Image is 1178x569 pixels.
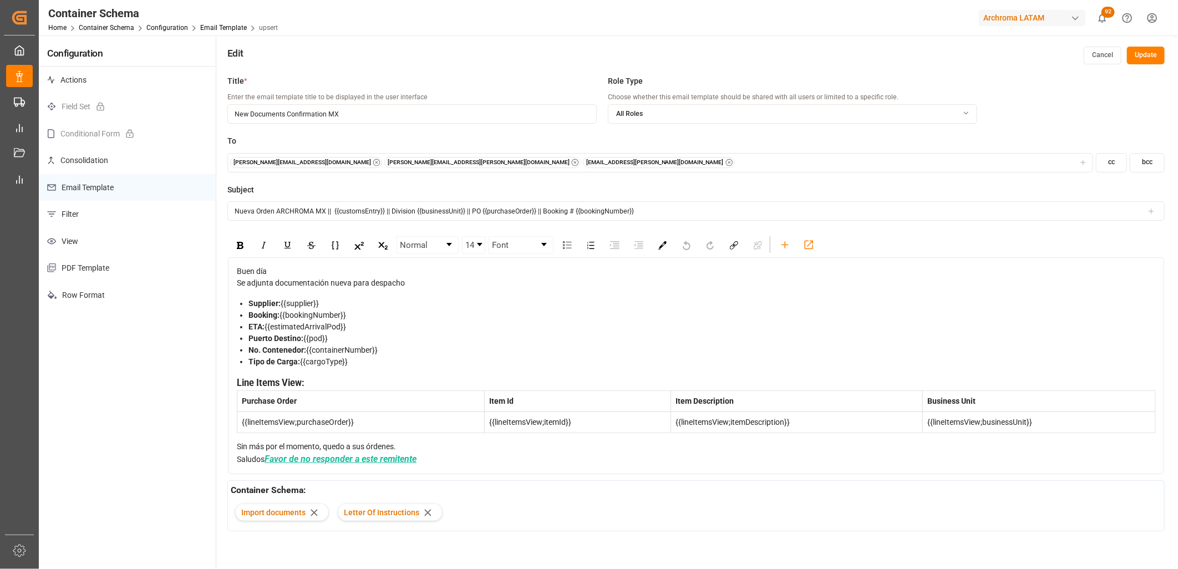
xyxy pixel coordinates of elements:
p: Email Template [39,174,216,201]
div: Undo [677,237,696,253]
span: To [227,135,236,147]
p: Actions [39,67,216,94]
span: {{containerNumber}} [306,346,378,354]
span: No. Contenedor: [248,346,306,354]
div: rdw-dropdown [489,236,554,254]
div: Redo [700,237,720,253]
span: Sin más por el momento, quedo a sus órdenes. [237,442,396,451]
div: rdw-dropdown [462,236,485,254]
h4: Configuration [39,35,216,67]
div: rdw-link-control [722,236,770,254]
span: {{pod}} [303,334,328,343]
div: rdw-color-picker [651,236,674,254]
button: Update [1127,47,1165,64]
span: {{estimatedArrivalPod}} [265,322,346,331]
div: Unlink [748,237,768,253]
p: Field Set [39,93,216,120]
button: bcc [1130,153,1165,172]
a: Block Type [397,237,458,253]
p: PDF Template [39,255,216,282]
p: Filter [39,201,216,228]
button: [EMAIL_ADDRESS][PERSON_NAME][DOMAIN_NAME] [586,159,724,166]
p: View [39,228,216,255]
span: Font [492,239,509,252]
span: Favor de no responder a este remitente [265,454,417,464]
a: Configuration [146,24,188,32]
span: Booking: [248,311,280,319]
div: Indent [605,237,624,253]
button: show 92 new notifications [1090,6,1115,31]
span: {{supplier}} [281,299,319,308]
div: rdw-wrapper [228,233,1164,474]
span: Se adjunta documentación nueva para despacho [237,278,405,287]
div: Archroma LATAM [979,10,1085,26]
span: Saludos [237,455,265,464]
div: Subscript [373,237,393,253]
div: Link [724,237,744,253]
span: Tipo de Carga: [248,357,300,366]
div: rdw-inline-control [228,236,395,254]
input: Enter subject [227,201,1165,221]
span: 92 [1101,7,1115,18]
span: Supplier: [248,299,281,308]
div: rdw-editor [237,266,1156,466]
div: Monospace [326,237,345,253]
button: Cancel [1084,47,1121,64]
p: Conditional Form [39,120,216,148]
p: Enter the email template title to be displayed in the user interface [227,93,597,103]
span: All Roles [616,109,643,119]
div: rdw-toolbar [228,233,1164,257]
div: rdw-dropdown [397,236,459,254]
span: ETA: [248,322,265,331]
span: {{cargoType}} [300,357,348,366]
div: rdw-block-control [395,236,460,254]
button: Archroma LATAM [979,7,1090,28]
button: cc [1096,153,1127,172]
p: Consolidation [39,147,216,174]
div: Add fields and linked tables [775,236,795,253]
div: Bold [230,237,250,253]
span: Import documents [241,507,306,519]
p: Choose whether this email template should be shared with all users or limited to a specific role. [608,93,977,103]
div: rdw-font-family-control [487,236,555,254]
div: Container Schema [48,5,278,22]
span: Buen día [237,267,267,276]
button: [PERSON_NAME][EMAIL_ADDRESS][DOMAIN_NAME][PERSON_NAME][EMAIL_ADDRESS][PERSON_NAME][DOMAIN_NAME][E... [227,153,1093,172]
span: Subject [227,184,254,196]
span: Title [227,75,244,87]
span: Role Type [608,75,643,87]
span: Letter Of Instructions [344,507,419,519]
a: Email Template [200,24,247,32]
span: Normal [400,239,428,252]
input: Enter title [227,104,597,124]
a: Font [489,237,553,253]
div: rdw-font-size-control [460,236,487,254]
div: Add link to form [799,236,819,253]
h4: Edit [227,47,243,60]
div: Underline [278,237,297,253]
div: Unordered [557,237,577,253]
div: Superscript [349,237,369,253]
span: {{bookingNumber}} [280,311,346,319]
span: Line Items View: [237,378,304,388]
div: rdw-history-control [674,236,722,254]
p: Row Format [39,282,216,309]
button: Help Center [1115,6,1140,31]
button: All Roles [608,104,977,124]
a: Font Size [463,237,485,253]
div: rdw-list-control [555,236,651,254]
span: 14 [465,239,474,252]
span: Puerto Destino: [248,334,303,343]
div: Ordered [581,237,601,253]
button: [PERSON_NAME][EMAIL_ADDRESS][PERSON_NAME][DOMAIN_NAME] [388,159,570,166]
div: Strikethrough [302,237,321,253]
button: [PERSON_NAME][EMAIL_ADDRESS][DOMAIN_NAME] [233,159,371,166]
a: Container Schema [79,24,134,32]
a: Home [48,24,67,32]
div: Italic [254,237,273,253]
div: Outdent [629,237,648,253]
div: Container Schema : [231,484,1161,497]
